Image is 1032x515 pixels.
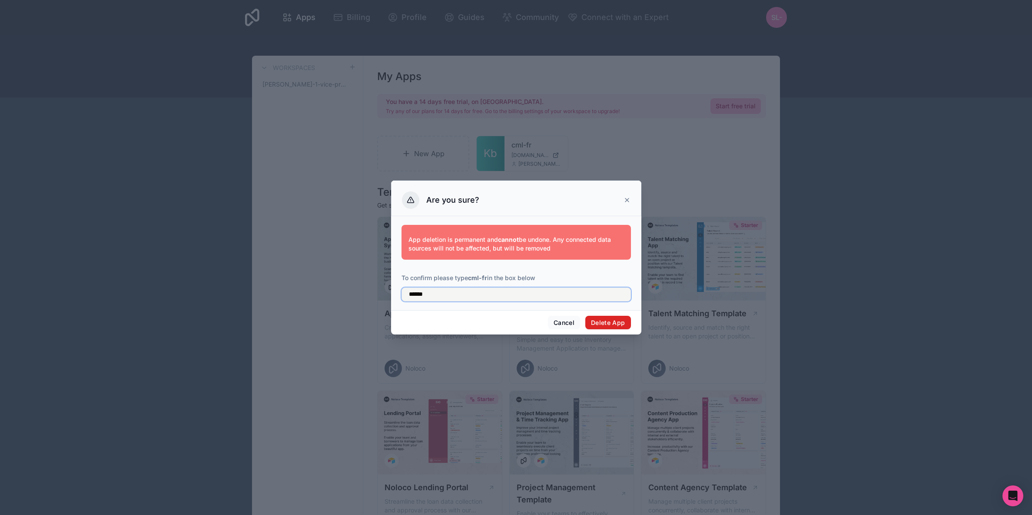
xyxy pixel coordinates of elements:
[1002,485,1023,506] div: Open Intercom Messenger
[548,316,580,330] button: Cancel
[585,316,631,330] button: Delete App
[408,235,624,253] p: App deletion is permanent and be undone. Any connected data sources will not be affected, but wil...
[402,274,631,282] p: To confirm please type in the box below
[468,274,487,281] strong: cml-fr
[498,236,519,243] strong: cannot
[426,195,479,205] h3: Are you sure?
